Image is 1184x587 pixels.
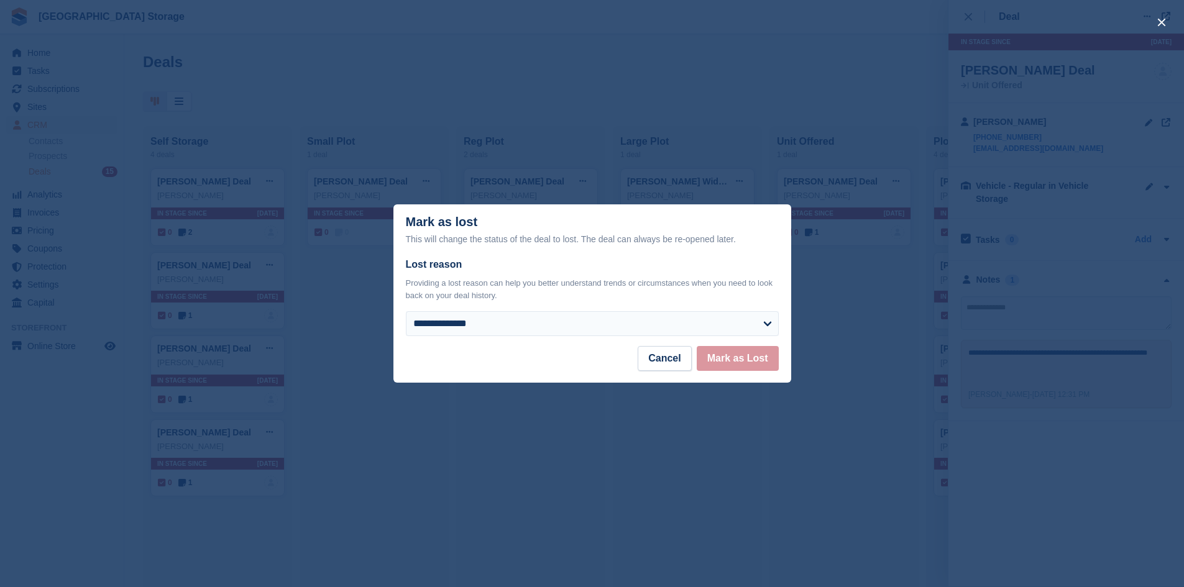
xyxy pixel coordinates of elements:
button: Cancel [638,346,691,371]
button: Mark as Lost [697,346,779,371]
button: close [1152,12,1172,32]
div: Mark as lost [406,215,779,247]
p: Providing a lost reason can help you better understand trends or circumstances when you need to l... [406,277,779,301]
label: Lost reason [406,257,779,272]
div: This will change the status of the deal to lost. The deal can always be re-opened later. [406,232,779,247]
